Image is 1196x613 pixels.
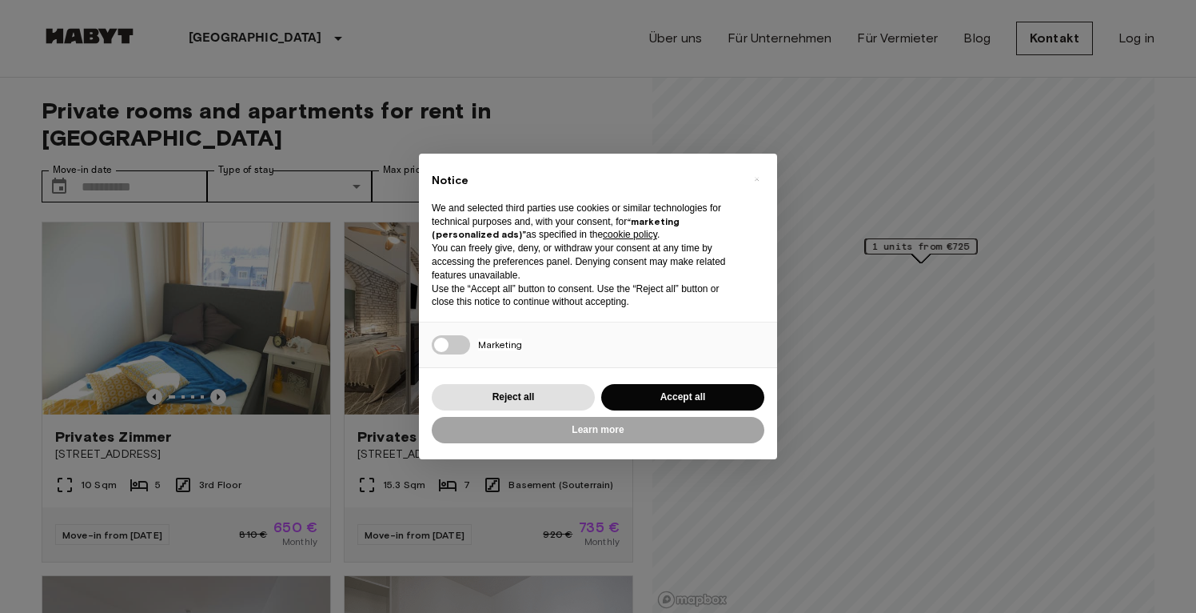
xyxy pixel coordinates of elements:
h2: Notice [432,173,739,189]
p: We and selected third parties use cookies or similar technologies for technical purposes and, wit... [432,202,739,242]
button: Accept all [601,384,764,411]
button: Learn more [432,417,764,443]
span: Marketing [478,339,522,351]
button: Reject all [432,384,595,411]
strong: “marketing (personalized ads)” [432,215,680,241]
button: Close this notice [744,166,769,192]
a: cookie policy [603,229,657,240]
p: Use the “Accept all” button to consent. Use the “Reject all” button or close this notice to conti... [432,282,739,310]
p: You can freely give, deny, or withdraw your consent at any time by accessing the preferences pane... [432,242,739,282]
span: × [754,170,759,189]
